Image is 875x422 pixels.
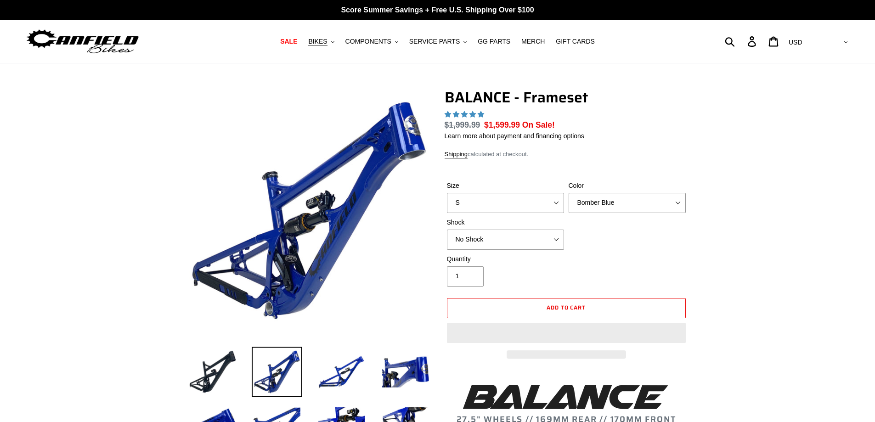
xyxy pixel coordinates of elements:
img: Load image into Gallery viewer, BALANCE - Frameset [252,347,302,397]
a: MERCH [517,35,549,48]
span: On Sale! [522,119,555,131]
img: Load image into Gallery viewer, BALANCE - Frameset [380,347,431,397]
label: Shock [447,218,564,227]
span: $1,599.99 [484,120,520,129]
a: GIFT CARDS [551,35,599,48]
button: SERVICE PARTS [405,35,471,48]
span: MERCH [521,38,545,45]
span: SERVICE PARTS [409,38,460,45]
span: GIFT CARDS [556,38,595,45]
span: COMPONENTS [345,38,391,45]
h1: BALANCE - Frameset [445,89,688,106]
label: Size [447,181,564,191]
a: GG PARTS [473,35,515,48]
span: 5.00 stars [445,111,486,118]
a: SALE [276,35,302,48]
a: Learn more about payment and financing options [445,132,584,140]
div: calculated at checkout. [445,150,688,159]
button: COMPONENTS [341,35,403,48]
a: Shipping [445,151,468,158]
img: Canfield Bikes [25,27,140,56]
input: Search [730,31,753,51]
label: Color [569,181,686,191]
span: Add to cart [547,303,586,312]
span: GG PARTS [478,38,510,45]
button: BIKES [304,35,339,48]
s: $1,999.99 [445,120,480,129]
span: BIKES [308,38,327,45]
span: SALE [280,38,297,45]
button: Add to cart [447,298,686,318]
label: Quantity [447,254,564,264]
img: Load image into Gallery viewer, BALANCE - Frameset [187,347,238,397]
img: Load image into Gallery viewer, BALANCE - Frameset [316,347,367,397]
img: BALANCE - Frameset [189,90,429,330]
